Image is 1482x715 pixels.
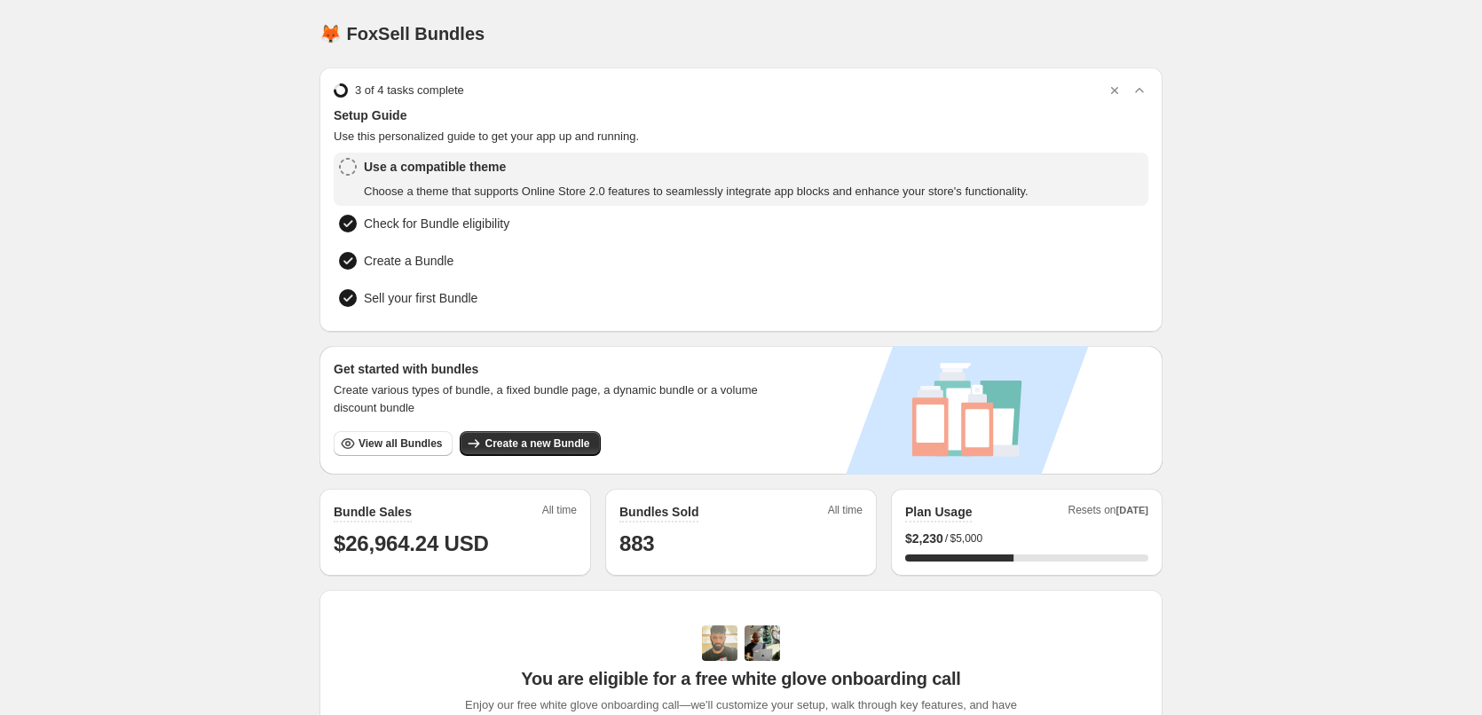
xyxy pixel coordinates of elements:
h1: 883 [619,530,863,558]
span: Choose a theme that supports Online Store 2.0 features to seamlessly integrate app blocks and enh... [364,183,1029,200]
span: Check for Bundle eligibility [364,215,509,232]
h2: Bundles Sold [619,503,698,521]
button: Create a new Bundle [460,431,600,456]
span: Use a compatible theme [364,158,1029,176]
span: Create a Bundle [364,252,453,270]
span: You are eligible for a free white glove onboarding call [521,668,960,689]
span: $5,000 [950,531,982,546]
span: 3 of 4 tasks complete [355,82,464,99]
span: All time [542,503,577,522]
span: Create a new Bundle [485,436,589,451]
h3: Get started with bundles [334,360,775,378]
h2: Plan Usage [905,503,972,521]
span: Create various types of bundle, a fixed bundle page, a dynamic bundle or a volume discount bundle [334,381,775,417]
h2: Bundle Sales [334,503,412,521]
div: / [905,530,1148,547]
img: Prakhar [745,625,780,661]
span: [DATE] [1116,505,1148,515]
span: Setup Guide [334,106,1148,124]
span: Sell your first Bundle [364,289,477,307]
span: View all Bundles [359,436,442,451]
h1: $26,964.24 USD [334,530,577,558]
span: All time [828,503,863,522]
h1: 🦊 FoxSell Bundles [319,23,485,44]
span: Use this personalized guide to get your app up and running. [334,128,1148,145]
button: View all Bundles [334,431,453,456]
span: $ 2,230 [905,530,943,547]
span: Resets on [1068,503,1149,522]
img: Adi [702,625,737,661]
